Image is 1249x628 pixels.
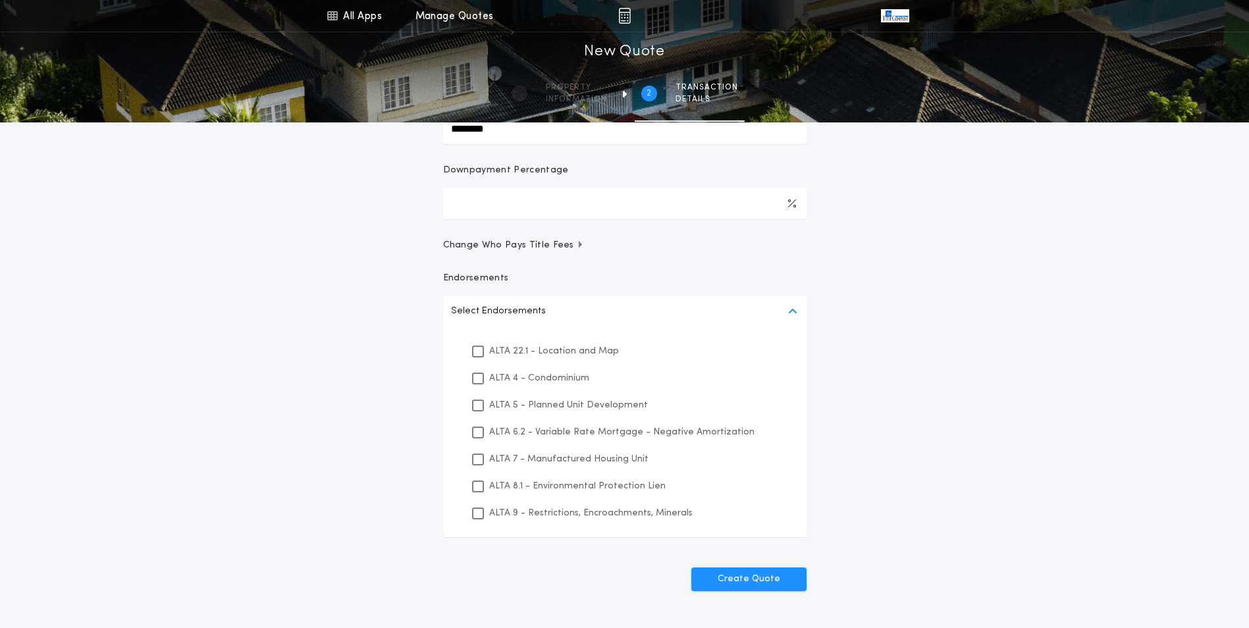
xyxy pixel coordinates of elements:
p: ALTA 7 - Manufactured Housing Unit [489,452,649,466]
p: ALTA 5 - Planned Unit Development [489,398,648,412]
button: Create Quote [691,567,807,591]
p: ALTA 4 - Condominium [489,371,589,385]
p: ALTA 8.1 - Environmental Protection Lien [489,479,666,493]
button: Select Endorsements [443,296,807,327]
input: Downpayment Percentage [443,188,807,219]
p: Downpayment Percentage [443,164,569,177]
input: New Loan Amount [443,113,807,144]
p: ALTA 9 - Restrictions, Encroachments, Minerals [489,506,693,520]
span: details [676,94,738,105]
p: ALTA 6.2 - Variable Rate Mortgage - Negative Amortization [489,425,755,439]
h1: New Quote [584,41,664,63]
p: ALTA 22.1 - Location and Map [489,344,619,358]
span: Transaction [676,82,738,93]
button: Change Who Pays Title Fees [443,239,807,252]
img: vs-icon [881,9,909,22]
span: Property [546,82,607,93]
img: img [618,8,631,24]
p: Endorsements [443,272,807,285]
span: information [546,94,607,105]
h2: 2 [647,88,651,99]
p: Select Endorsements [451,303,546,319]
ul: Select Endorsements [443,327,807,537]
span: Change Who Pays Title Fees [443,239,585,252]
